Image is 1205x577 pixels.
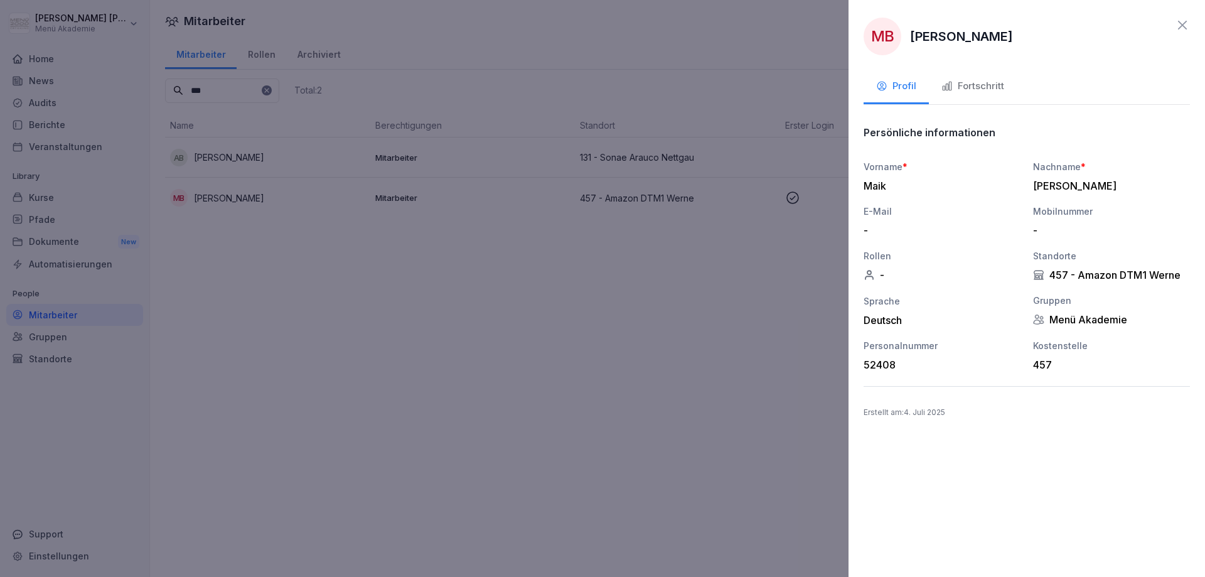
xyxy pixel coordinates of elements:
div: [PERSON_NAME] [1033,180,1184,192]
p: Erstellt am : 4. Juli 2025 [864,407,1190,418]
div: Deutsch [864,314,1020,326]
div: E-Mail [864,205,1020,218]
div: MB [864,18,901,55]
div: 457 - Amazon DTM1 Werne [1033,269,1190,281]
div: Rollen [864,249,1020,262]
div: - [864,224,1014,237]
div: Maik [864,180,1014,192]
button: Profil [864,70,929,104]
div: Profil [876,79,916,94]
p: Persönliche informationen [864,126,995,139]
p: [PERSON_NAME] [910,27,1013,46]
div: Fortschritt [941,79,1004,94]
div: 52408 [864,359,1014,371]
div: - [1033,224,1184,237]
div: - [864,269,1020,281]
div: Nachname [1033,160,1190,173]
div: 457 [1033,359,1184,371]
div: Gruppen [1033,294,1190,307]
div: Vorname [864,160,1020,173]
div: Menü Akademie [1033,313,1190,326]
div: Kostenstelle [1033,339,1190,352]
div: Sprache [864,294,1020,308]
div: Mobilnummer [1033,205,1190,218]
div: Standorte [1033,249,1190,262]
div: Personalnummer [864,339,1020,352]
button: Fortschritt [929,70,1017,104]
